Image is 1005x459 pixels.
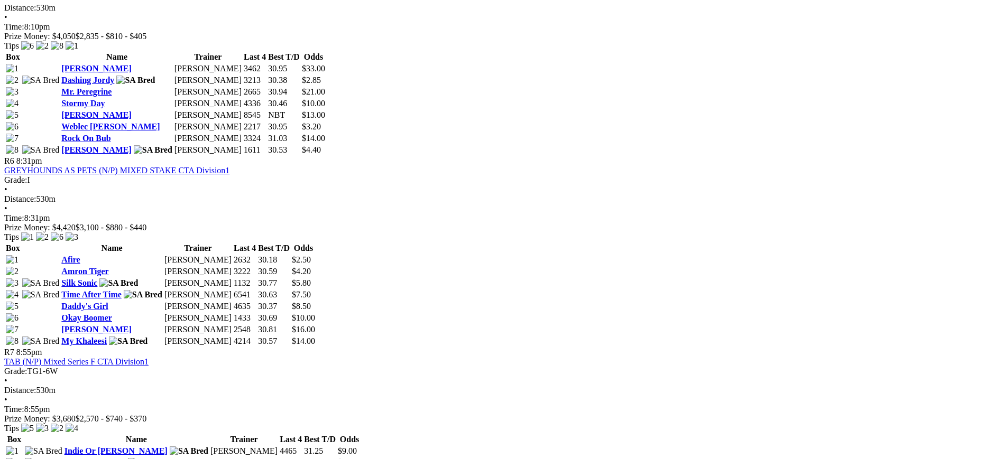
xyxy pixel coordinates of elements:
[243,121,266,132] td: 2217
[61,313,112,322] a: Okay Boomer
[6,110,19,120] img: 5
[174,63,242,74] td: [PERSON_NAME]
[164,301,232,312] td: [PERSON_NAME]
[21,41,34,51] img: 6
[292,336,315,345] span: $14.00
[6,122,19,132] img: 6
[268,52,300,62] th: Best T/D
[268,121,300,132] td: 30.95
[4,386,1001,395] div: 530m
[292,255,311,264] span: $2.50
[292,302,311,311] span: $8.50
[76,32,147,41] span: $2,835 - $810 - $405
[6,302,19,311] img: 5
[61,134,110,143] a: Rock On Bub
[6,87,19,97] img: 3
[76,414,147,423] span: $2,570 - $740 - $370
[257,266,290,277] td: 30.59
[66,232,78,242] img: 3
[4,185,7,194] span: •
[6,290,19,299] img: 4
[174,98,242,109] td: [PERSON_NAME]
[51,232,63,242] img: 6
[268,87,300,97] td: 30.94
[257,278,290,288] td: 30.77
[164,243,232,254] th: Trainer
[268,75,300,86] td: 30.38
[6,446,19,456] img: 1
[243,52,266,62] th: Last 4
[22,145,60,155] img: SA Bred
[174,110,242,120] td: [PERSON_NAME]
[22,278,60,288] img: SA Bred
[243,133,266,144] td: 3324
[302,122,321,131] span: $3.20
[302,145,321,154] span: $4.40
[302,76,321,85] span: $2.85
[174,145,242,155] td: [PERSON_NAME]
[61,336,107,345] a: My Khaleesi
[164,289,232,300] td: [PERSON_NAME]
[210,434,278,445] th: Trainer
[4,156,14,165] span: R6
[338,446,357,455] span: $9.00
[268,133,300,144] td: 31.03
[303,434,336,445] th: Best T/D
[51,41,63,51] img: 8
[164,313,232,323] td: [PERSON_NAME]
[61,64,131,73] a: [PERSON_NAME]
[174,75,242,86] td: [PERSON_NAME]
[6,134,19,143] img: 7
[233,278,256,288] td: 1132
[6,336,19,346] img: 8
[233,289,256,300] td: 6541
[6,313,19,323] img: 6
[4,213,24,222] span: Time:
[4,22,24,31] span: Time:
[4,232,19,241] span: Tips
[22,76,60,85] img: SA Bred
[61,302,108,311] a: Daddy's Girl
[61,52,173,62] th: Name
[210,446,278,456] td: [PERSON_NAME]
[16,156,42,165] span: 8:31pm
[233,336,256,346] td: 4214
[164,255,232,265] td: [PERSON_NAME]
[61,278,97,287] a: Silk Sonic
[303,446,336,456] td: 31.25
[257,313,290,323] td: 30.69
[6,52,20,61] span: Box
[4,175,27,184] span: Grade:
[302,99,325,108] span: $10.00
[64,434,209,445] th: Name
[6,76,19,85] img: 2
[4,424,19,433] span: Tips
[174,133,242,144] td: [PERSON_NAME]
[4,395,7,404] span: •
[268,98,300,109] td: 30.46
[337,434,362,445] th: Odds
[243,63,266,74] td: 3462
[4,405,1001,414] div: 8:55pm
[4,348,14,357] span: R7
[301,52,326,62] th: Odds
[4,213,1001,223] div: 8:31pm
[4,405,24,414] span: Time:
[243,110,266,120] td: 8545
[6,267,19,276] img: 2
[174,52,242,62] th: Trainer
[4,376,7,385] span: •
[36,232,49,242] img: 2
[279,446,302,456] td: 4465
[257,289,290,300] td: 30.63
[61,122,160,131] a: Weblec [PERSON_NAME]
[302,110,325,119] span: $13.00
[243,145,266,155] td: 1611
[6,99,19,108] img: 4
[66,41,78,51] img: 1
[4,194,36,203] span: Distance:
[99,278,138,288] img: SA Bred
[257,301,290,312] td: 30.37
[66,424,78,433] img: 4
[61,145,131,154] a: [PERSON_NAME]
